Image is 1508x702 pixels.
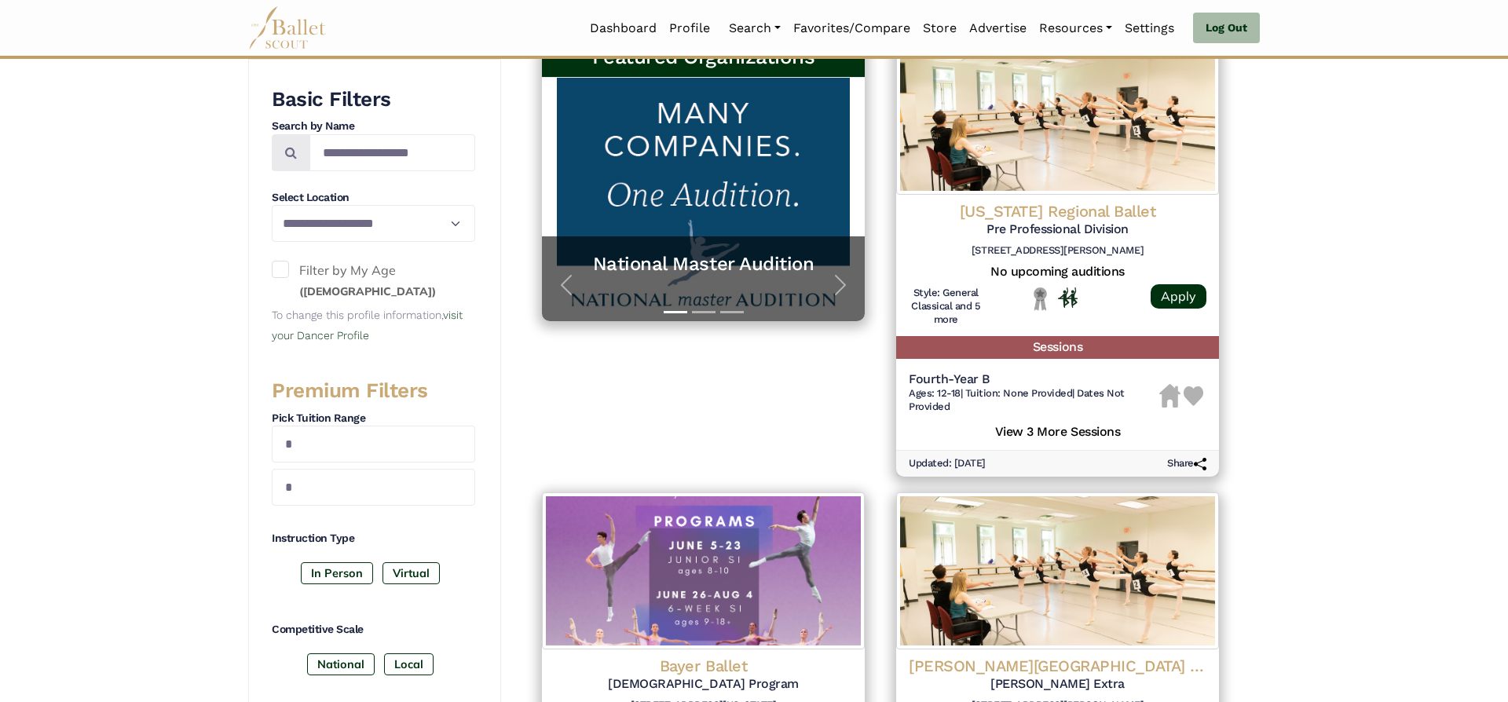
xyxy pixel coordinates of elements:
[909,221,1206,238] h5: Pre Professional Division
[896,336,1219,359] h5: Sessions
[542,492,865,649] img: Logo
[1030,287,1050,311] img: Local
[301,562,373,584] label: In Person
[909,387,961,399] span: Ages: 12-18
[909,387,1125,412] span: Dates Not Provided
[896,492,1219,649] img: Logo
[555,656,852,676] h4: Bayer Ballet
[272,261,475,301] label: Filter by My Age
[1159,384,1180,408] img: Housing Unavailable
[272,309,463,342] a: visit your Dancer Profile
[723,12,787,45] a: Search
[692,303,716,321] button: Slide 2
[1058,287,1078,308] img: In Person
[896,38,1219,195] img: Logo
[909,420,1206,441] h5: View 3 More Sessions
[384,653,434,675] label: Local
[382,562,440,584] label: Virtual
[1118,12,1180,45] a: Settings
[1184,386,1203,406] img: Heart
[909,287,983,327] h6: Style: General Classical and 5 more
[664,303,687,321] button: Slide 1
[963,12,1033,45] a: Advertise
[272,378,475,404] h3: Premium Filters
[909,201,1206,221] h4: [US_STATE] Regional Ballet
[720,303,744,321] button: Slide 3
[787,12,917,45] a: Favorites/Compare
[272,190,475,206] h4: Select Location
[663,12,716,45] a: Profile
[909,387,1159,414] h6: | |
[1193,13,1260,44] a: Log Out
[272,119,475,134] h4: Search by Name
[917,12,963,45] a: Store
[909,371,1159,388] h5: Fourth-Year B
[909,244,1206,258] h6: [STREET_ADDRESS][PERSON_NAME]
[1167,457,1206,470] h6: Share
[558,252,849,276] a: National Master Audition
[272,309,463,342] small: To change this profile information,
[272,622,475,638] h4: Competitive Scale
[272,411,475,426] h4: Pick Tuition Range
[909,656,1206,676] h4: [PERSON_NAME][GEOGRAPHIC_DATA] ([GEOGRAPHIC_DATA])
[1151,284,1206,309] a: Apply
[1033,12,1118,45] a: Resources
[909,264,1206,280] h5: No upcoming auditions
[555,676,852,693] h5: [DEMOGRAPHIC_DATA] Program
[909,457,986,470] h6: Updated: [DATE]
[299,284,436,298] small: ([DEMOGRAPHIC_DATA])
[584,12,663,45] a: Dashboard
[965,387,1072,399] span: Tuition: None Provided
[909,676,1206,693] h5: [PERSON_NAME] Extra
[307,653,375,675] label: National
[309,134,475,171] input: Search by names...
[272,86,475,113] h3: Basic Filters
[272,531,475,547] h4: Instruction Type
